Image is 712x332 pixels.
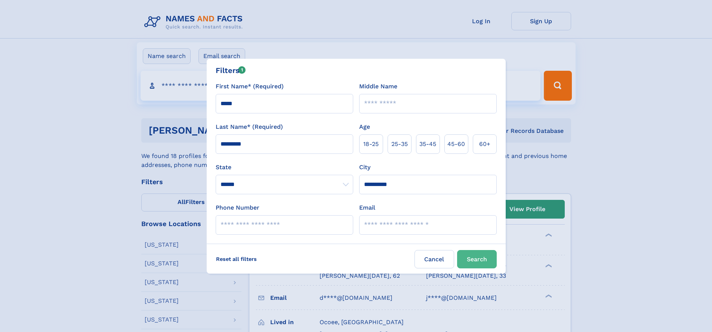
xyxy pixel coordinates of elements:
[216,122,283,131] label: Last Name* (Required)
[414,250,454,268] label: Cancel
[359,82,397,91] label: Middle Name
[216,65,246,76] div: Filters
[359,203,375,212] label: Email
[363,140,379,149] span: 18‑25
[479,140,490,149] span: 60+
[447,140,465,149] span: 45‑60
[391,140,408,149] span: 25‑35
[216,82,284,91] label: First Name* (Required)
[359,163,370,172] label: City
[216,163,353,172] label: State
[359,122,370,131] label: Age
[211,250,262,268] label: Reset all filters
[457,250,497,268] button: Search
[216,203,259,212] label: Phone Number
[419,140,436,149] span: 35‑45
